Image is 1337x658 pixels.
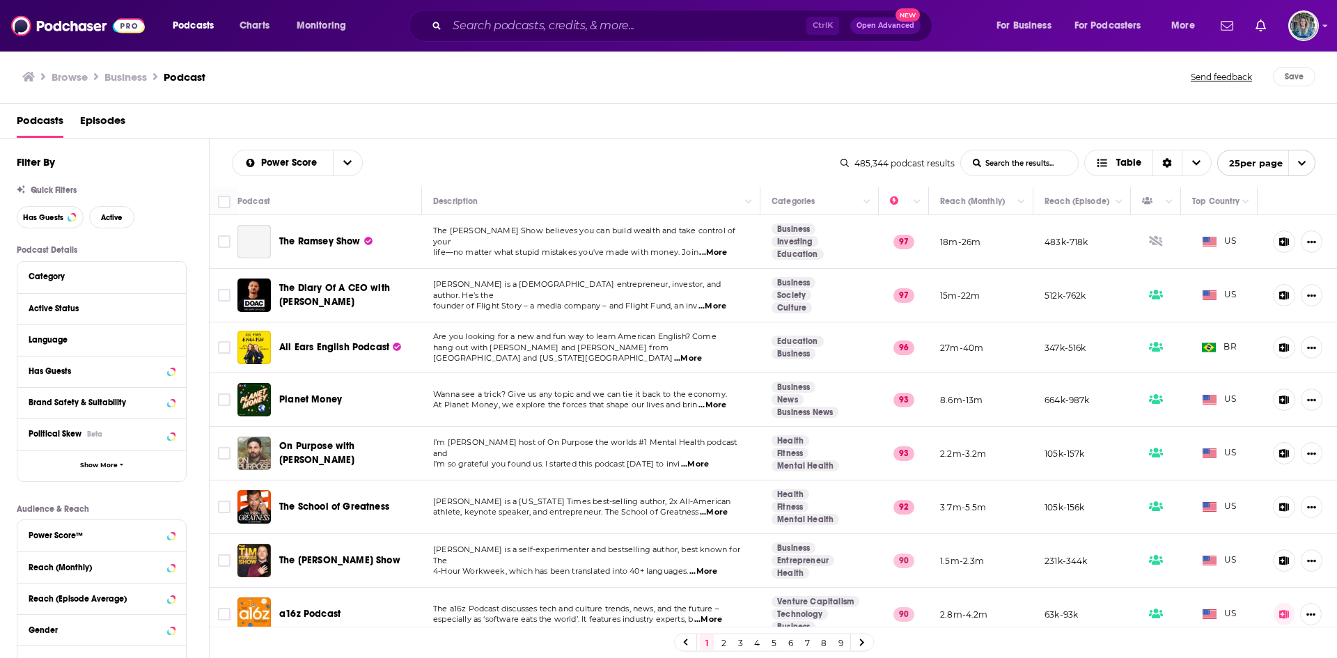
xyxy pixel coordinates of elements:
h2: Choose View [1084,150,1212,176]
p: 8.6m-13m [940,394,983,406]
span: [PERSON_NAME] is a [US_STATE] Times best-selling author, 2x All-American [433,496,730,506]
div: Category [29,272,166,281]
span: 4-Hour Workweek, which has been translated into 40+ languages. [433,566,689,576]
span: For Podcasters [1074,16,1141,36]
button: Active Status [29,299,175,317]
button: Column Actions [1013,194,1030,210]
a: Show notifications dropdown [1215,14,1239,38]
img: The Tim Ferriss Show [237,544,271,577]
span: Toggle select row [218,341,230,354]
span: US [1203,607,1237,621]
button: open menu [1162,15,1212,37]
p: 63k-93k [1045,609,1078,620]
span: Toggle select row [218,393,230,406]
a: 9 [834,634,847,651]
span: Show More [80,462,118,469]
div: Brand Safety & Suitability [29,398,163,407]
span: Wanna see a trick? Give us any topic and we can tie it back to the economy. [433,389,727,399]
button: Show More Button [1301,549,1322,572]
div: Reach (Episode) [1045,193,1109,210]
button: Has Guests [29,362,175,379]
div: Active Status [29,304,166,313]
button: open menu [333,150,362,175]
span: US [1203,554,1237,567]
p: 512k-762k [1045,290,1086,301]
a: Education [772,336,824,347]
div: Language [29,335,166,345]
div: Power Score [890,193,909,210]
p: 27m-40m [940,342,983,354]
button: Brand Safety & Suitability [29,393,175,411]
div: Sort Direction [1152,150,1182,175]
a: 6 [783,634,797,651]
a: Business [772,277,815,288]
p: 231k-344k [1045,555,1088,567]
a: The Diary Of A CEO with [PERSON_NAME] [279,281,417,309]
span: hang out with [PERSON_NAME] and [PERSON_NAME] from [GEOGRAPHIC_DATA] and [US_STATE][GEOGRAPHIC_DATA] [433,343,673,363]
span: 25 per page [1218,152,1283,174]
button: open menu [1217,150,1315,176]
p: 347k-516k [1045,342,1086,354]
span: At Planet Money, we explore the forces that shape our lives and brin [433,400,698,409]
span: Table [1116,158,1141,168]
span: especially as ‘software eats the world’. It features industry experts, b [433,614,693,624]
a: Business [772,348,815,359]
span: I’m so grateful you found us. I started this podcast [DATE] to invi [433,459,680,469]
div: Has Guests [1142,193,1162,210]
button: open menu [1065,15,1162,37]
div: Search podcasts, credits, & more... [422,10,946,42]
button: Open AdvancedNew [850,17,921,34]
span: ...More [694,614,722,625]
img: On Purpose with Jay Shetty [237,437,271,470]
span: [PERSON_NAME] is a [DEMOGRAPHIC_DATA] entrepreneur, investor, and author. He’s the [433,279,721,300]
a: All Ears English Podcast [279,340,401,354]
button: Show More Button [1301,284,1322,306]
a: News [772,394,804,405]
a: 2 [717,634,730,651]
h2: Choose List sort [232,150,363,176]
div: Description [433,193,478,210]
span: The [PERSON_NAME] Show believes you can build wealth and take control of your [433,226,735,246]
span: a16z Podcast [279,608,341,620]
p: 105k-156k [1045,501,1085,513]
span: Charts [240,16,269,36]
span: The School of Greatness [279,501,389,512]
button: Active [89,206,134,228]
span: US [1203,500,1237,514]
span: I’m [PERSON_NAME] host of On Purpose the worlds #1 Mental Health podcast and [433,437,737,458]
a: Education [772,249,824,260]
button: Column Actions [1111,194,1127,210]
a: Health [772,435,809,446]
a: Business [772,224,815,235]
div: Beta [87,430,102,439]
a: Culture [772,302,812,313]
span: ...More [700,507,728,518]
a: All Ears English Podcast [237,331,271,364]
span: founder of Flight Story – a media company – and Flight Fund, an inv [433,301,697,311]
button: Language [29,331,175,348]
span: US [1203,393,1237,407]
p: 3.7m-5.5m [940,501,987,513]
span: Logged in as EllaDavidson [1288,10,1319,41]
img: User Profile [1288,10,1319,41]
button: Column Actions [859,194,875,210]
a: Mental Health [772,514,839,525]
div: Has Guests [29,366,163,376]
span: The Diary Of A CEO with [PERSON_NAME] [279,282,390,308]
button: Show More Button [1301,496,1322,518]
button: Show More Button [1301,389,1322,411]
div: Categories [772,193,815,210]
a: On Purpose with [PERSON_NAME] [279,439,417,467]
a: Podcasts [17,109,63,138]
p: 483k-718k [1045,236,1088,248]
span: New [896,8,921,22]
a: 8 [817,634,831,651]
a: Health [772,489,809,500]
p: 90 [893,607,914,621]
a: a16z Podcast [237,597,271,631]
span: Ctrl K [806,17,839,35]
a: Business [772,542,815,554]
a: 5 [767,634,781,651]
button: Send feedback [1187,67,1256,86]
button: Column Actions [1161,194,1178,210]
